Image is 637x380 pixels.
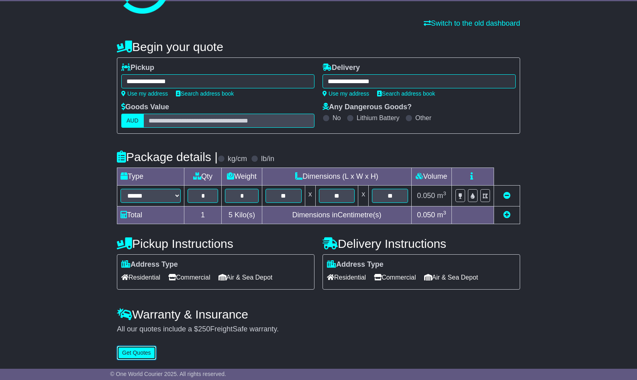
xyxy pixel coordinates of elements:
[117,40,520,53] h4: Begin your quote
[117,237,314,250] h4: Pickup Instructions
[503,192,510,200] a: Remove this item
[121,260,178,269] label: Address Type
[168,271,210,284] span: Commercial
[503,211,510,219] a: Add new item
[443,210,446,216] sup: 3
[117,150,218,163] h4: Package details |
[417,192,435,200] span: 0.050
[184,206,222,224] td: 1
[443,190,446,196] sup: 3
[357,114,400,122] label: Lithium Battery
[305,186,315,206] td: x
[198,325,210,333] span: 250
[121,114,144,128] label: AUD
[121,63,154,72] label: Pickup
[117,206,184,224] td: Total
[323,237,520,250] h4: Delivery Instructions
[424,19,520,27] a: Switch to the old dashboard
[411,168,451,186] td: Volume
[121,271,160,284] span: Residential
[117,346,156,360] button: Get Quotes
[222,168,262,186] td: Weight
[437,211,446,219] span: m
[262,168,411,186] td: Dimensions (L x W x H)
[117,325,520,334] div: All our quotes include a $ FreightSafe warranty.
[121,90,168,97] a: Use my address
[415,114,431,122] label: Other
[323,63,360,72] label: Delivery
[323,90,369,97] a: Use my address
[358,186,369,206] td: x
[333,114,341,122] label: No
[228,155,247,163] label: kg/cm
[323,103,412,112] label: Any Dangerous Goods?
[424,271,478,284] span: Air & Sea Depot
[261,155,274,163] label: lb/in
[229,211,233,219] span: 5
[184,168,222,186] td: Qty
[117,308,520,321] h4: Warranty & Insurance
[110,371,226,377] span: © One World Courier 2025. All rights reserved.
[374,271,416,284] span: Commercial
[262,206,411,224] td: Dimensions in Centimetre(s)
[327,260,384,269] label: Address Type
[121,103,169,112] label: Goods Value
[218,271,273,284] span: Air & Sea Depot
[222,206,262,224] td: Kilo(s)
[117,168,184,186] td: Type
[417,211,435,219] span: 0.050
[176,90,234,97] a: Search address book
[377,90,435,97] a: Search address book
[437,192,446,200] span: m
[327,271,366,284] span: Residential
